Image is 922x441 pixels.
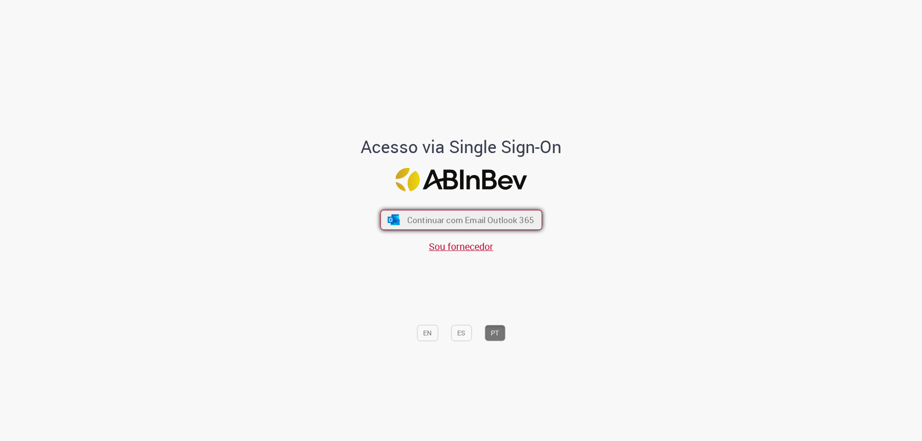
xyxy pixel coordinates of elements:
button: ícone Azure/Microsoft 360 Continuar com Email Outlook 365 [380,210,542,230]
img: Logo ABInBev [395,168,527,191]
img: ícone Azure/Microsoft 360 [387,215,400,225]
button: PT [485,325,505,341]
button: EN [417,325,438,341]
a: Sou fornecedor [429,240,493,253]
h1: Acesso via Single Sign-On [328,137,594,156]
button: ES [451,325,472,341]
span: Continuar com Email Outlook 365 [407,215,534,226]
